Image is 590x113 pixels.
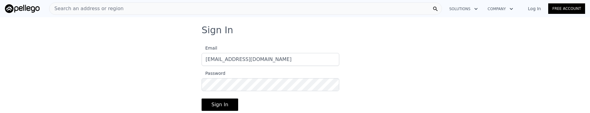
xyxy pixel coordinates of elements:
[548,3,585,14] a: Free Account
[521,6,548,12] a: Log In
[202,78,339,91] input: Password
[202,53,339,66] input: Email
[49,5,124,12] span: Search an address or region
[202,25,388,36] h3: Sign In
[444,3,483,14] button: Solutions
[202,71,225,76] span: Password
[5,4,40,13] img: Pellego
[202,99,238,111] button: Sign In
[202,46,217,50] span: Email
[483,3,518,14] button: Company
